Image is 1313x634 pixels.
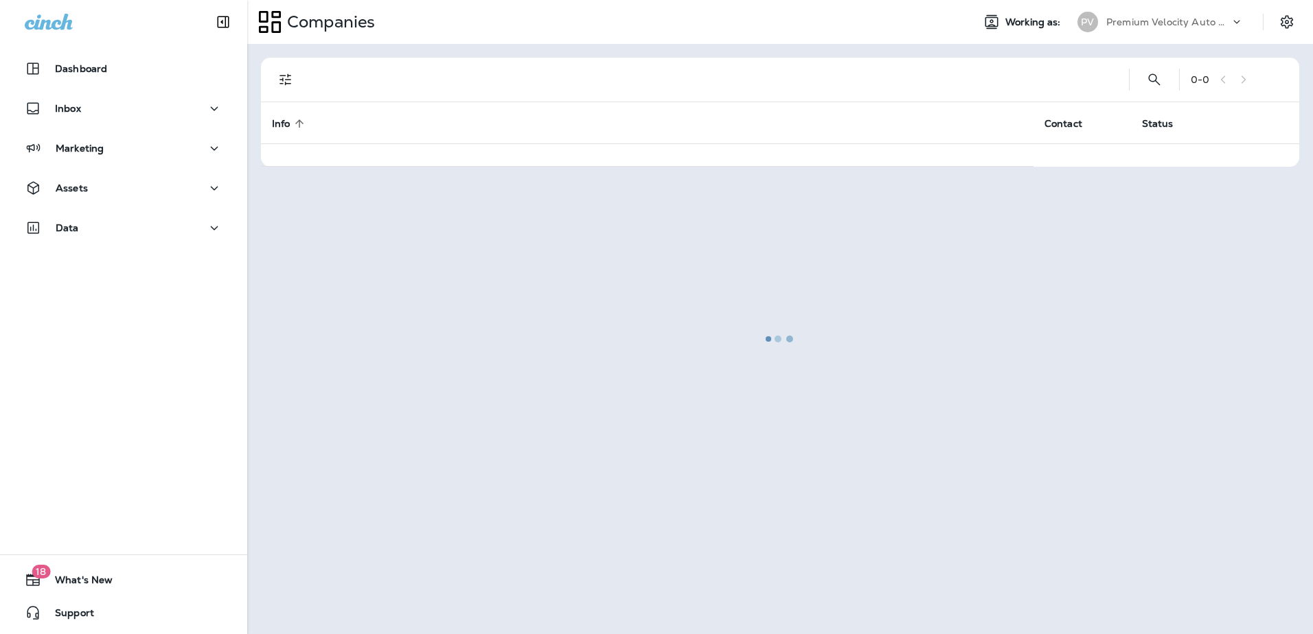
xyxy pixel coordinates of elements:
[55,103,81,114] p: Inbox
[14,95,233,122] button: Inbox
[14,566,233,594] button: 18What's New
[1005,16,1064,28] span: Working as:
[14,55,233,82] button: Dashboard
[14,134,233,162] button: Marketing
[14,214,233,242] button: Data
[14,599,233,626] button: Support
[1275,10,1299,34] button: Settings
[14,174,233,202] button: Assets
[41,607,94,624] span: Support
[1106,16,1230,27] p: Premium Velocity Auto dba Jiffy Lube
[56,222,79,233] p: Data
[56,183,88,193] p: Assets
[55,63,107,74] p: Dashboard
[56,143,104,154] p: Marketing
[282,12,375,32] p: Companies
[204,8,242,36] button: Collapse Sidebar
[1077,12,1098,32] div: PV
[32,565,50,578] span: 18
[41,574,113,591] span: What's New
